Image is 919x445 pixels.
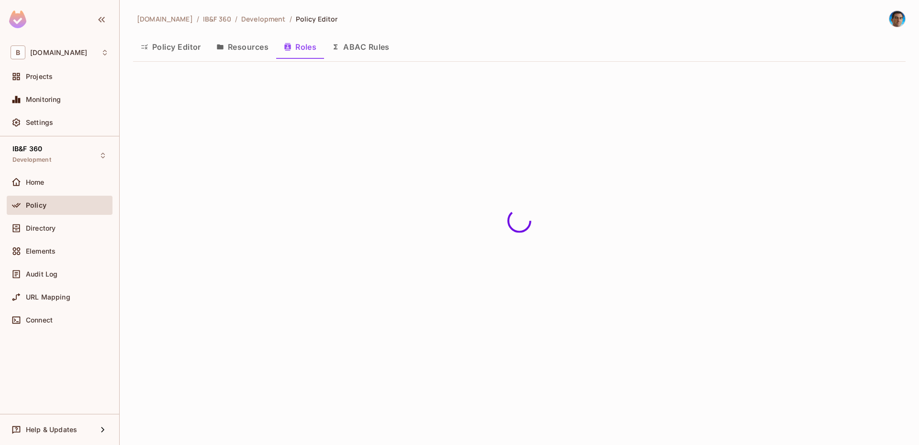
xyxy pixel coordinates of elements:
span: Directory [26,224,56,232]
span: Help & Updates [26,426,77,434]
span: URL Mapping [26,293,70,301]
span: Connect [26,316,53,324]
button: Policy Editor [133,35,209,59]
span: Policy [26,201,46,209]
span: Elements [26,247,56,255]
span: the active environment [241,14,285,23]
span: Projects [26,73,53,80]
li: / [235,14,237,23]
span: B [11,45,25,59]
li: / [290,14,292,23]
span: Settings [26,119,53,126]
img: SReyMgAAAABJRU5ErkJggg== [9,11,26,28]
img: PATRICK MULLOT [889,11,905,27]
span: the active workspace [137,14,193,23]
span: the active project [203,14,231,23]
span: IB&F 360 [12,145,42,153]
li: / [197,14,199,23]
button: Roles [276,35,324,59]
span: Monitoring [26,96,61,103]
span: Audit Log [26,270,57,278]
span: Home [26,178,45,186]
span: Policy Editor [296,14,338,23]
span: Workspace: bbva.com [30,49,87,56]
button: Resources [209,35,276,59]
span: Development [12,156,51,164]
button: ABAC Rules [324,35,397,59]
